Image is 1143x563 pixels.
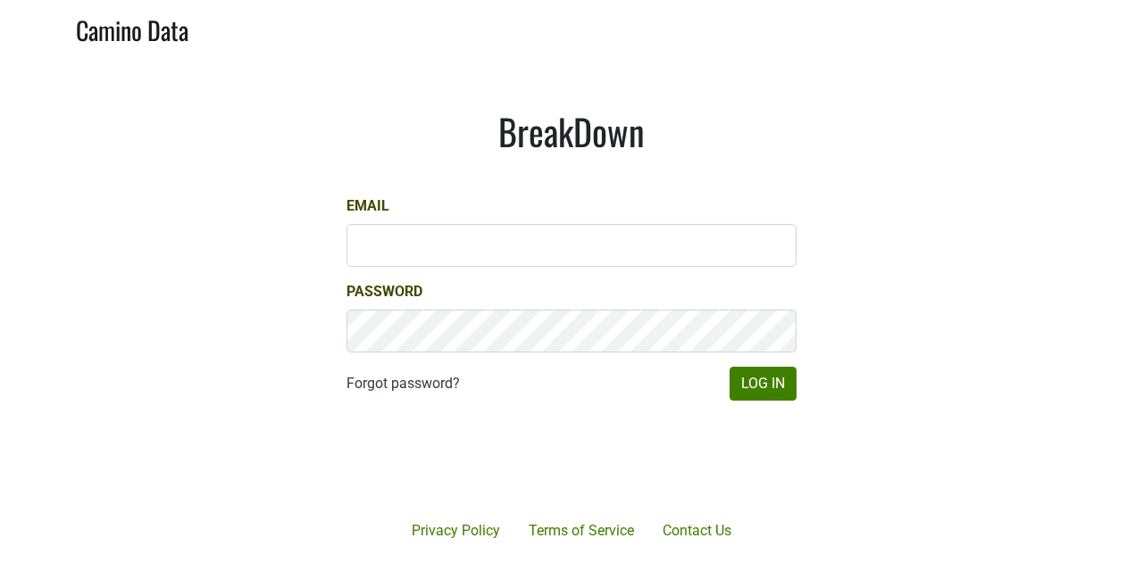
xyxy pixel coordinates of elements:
[397,513,514,549] a: Privacy Policy
[346,110,797,153] h1: BreakDown
[76,7,188,49] a: Camino Data
[648,513,746,549] a: Contact Us
[346,281,422,302] label: Password
[730,367,797,401] button: Log In
[346,373,460,394] a: Forgot password?
[514,513,648,549] a: Terms of Service
[346,195,389,217] label: Email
